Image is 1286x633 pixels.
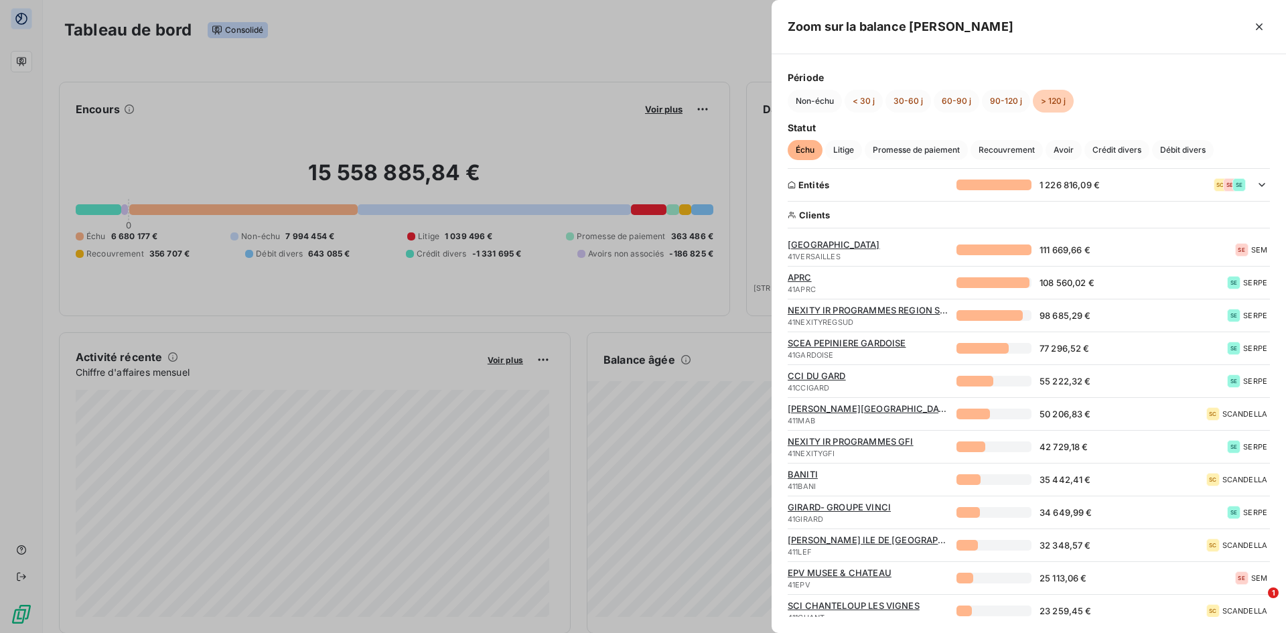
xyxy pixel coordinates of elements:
button: 90-120 j [982,90,1030,113]
span: 1 226 816,09 € [1040,180,1100,190]
button: Non-échu [788,90,842,113]
div: SE [1227,276,1240,289]
div: SE [1227,506,1240,519]
span: 411BANI [788,482,948,490]
h5: Zoom sur la balance [PERSON_NAME] [788,17,1013,36]
div: SE [1235,243,1248,257]
span: 411MAB [788,417,948,425]
button: < 30 j [845,90,883,113]
button: Crédit divers [1084,140,1149,160]
button: Débit divers [1152,140,1214,160]
div: SE [1227,374,1240,388]
div: SE [1235,571,1248,585]
span: 41CCIGARD [788,384,948,392]
div: SC [1206,539,1220,552]
span: 35 442,41 € [1040,474,1091,485]
div: SE [1227,440,1240,453]
span: Statut [788,121,1270,135]
span: SERPE [1243,344,1270,352]
span: SERPE [1243,443,1270,451]
span: SERPE [1243,508,1270,516]
span: 98 685,29 € [1040,310,1091,321]
button: Litige [825,140,862,160]
button: 30-60 j [885,90,931,113]
span: SERPE [1243,279,1270,287]
span: 1 [1268,587,1279,598]
button: Échu [788,140,823,160]
div: SC [1214,178,1227,192]
span: Clients [799,210,906,220]
span: EPV MUSEE & CHATEAU [788,567,948,578]
span: SCANDELLA [1222,607,1270,615]
span: GIRARD- GROUPE VINCI [788,502,948,512]
div: SC [1206,473,1220,486]
span: [GEOGRAPHIC_DATA] [788,239,948,250]
span: SCI CHANTELOUP LES VIGNES [788,600,948,611]
span: Période [788,70,1270,84]
span: 41NEXITYREGSUD [788,318,948,326]
span: 50 206,83 € [1040,409,1091,419]
span: APRC [788,272,948,283]
button: Avoir [1046,140,1082,160]
span: 41GARDOISE [788,351,948,359]
span: Entités [798,180,829,190]
span: SCANDELLA [1222,476,1270,484]
span: SERPE [1243,311,1270,320]
span: CCI DU GARD [788,370,948,381]
span: NEXITY IR PROGRAMMES GFI [788,436,948,447]
span: SCANDELLA [1222,410,1270,418]
span: 34 649,99 € [1040,507,1092,518]
div: SC [1206,604,1220,618]
div: SC [1206,407,1220,421]
span: 77 296,52 € [1040,343,1090,354]
span: 41NEXITYGFI [788,449,948,458]
span: 411LEF [788,548,948,556]
span: 41VERSAILLES [788,253,948,261]
button: 60-90 j [934,90,979,113]
span: 108 560,02 € [1040,277,1094,288]
span: 32 348,57 € [1040,540,1091,551]
span: 25 113,06 € [1040,573,1087,583]
span: 55 222,32 € [1040,376,1091,386]
span: 111 669,66 € [1040,244,1090,255]
span: 41EPV [788,581,948,589]
span: SCEA PEPINIERE GARDOISE [788,338,948,348]
div: SE [1227,342,1240,355]
button: Recouvrement [971,140,1043,160]
span: SEM [1251,574,1270,582]
div: SE [1227,309,1240,322]
span: [PERSON_NAME] ILE DE [GEOGRAPHIC_DATA] [788,535,948,545]
div: SE [1223,178,1236,192]
span: 41GIRARD [788,515,948,523]
span: SERPE [1243,377,1270,385]
button: Promesse de paiement [865,140,968,160]
span: BANITI [788,469,948,480]
span: SEM [1251,246,1270,254]
span: 41APRC [788,285,948,293]
span: 23 259,45 € [1040,606,1092,616]
span: SCANDELLA [1222,541,1270,549]
iframe: Intercom live chat [1240,587,1273,620]
span: 42 729,18 € [1040,441,1088,452]
span: [PERSON_NAME][GEOGRAPHIC_DATA] [788,403,948,414]
span: 411CHANT [788,614,948,622]
div: SE [1232,178,1246,192]
button: > 120 j [1033,90,1074,113]
span: NEXITY IR PROGRAMMES REGION SUD [788,305,948,315]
